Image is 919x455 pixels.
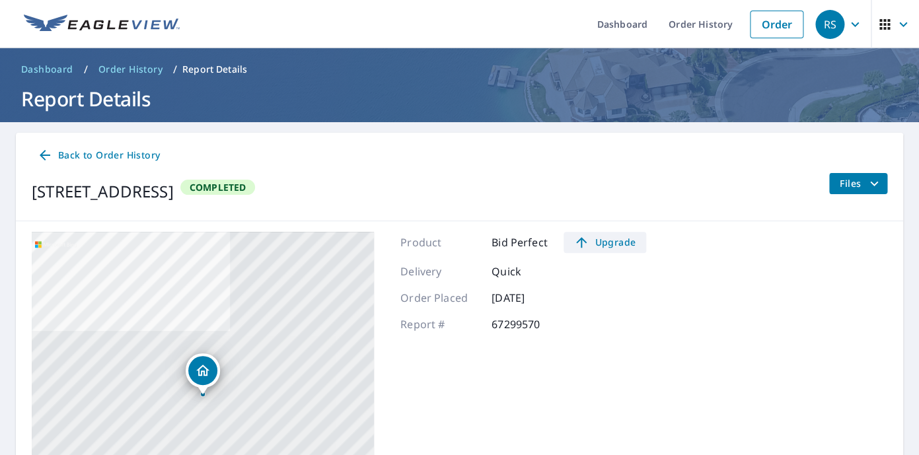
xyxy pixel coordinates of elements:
[21,63,73,76] span: Dashboard
[564,232,646,253] a: Upgrade
[492,234,548,250] p: Bid Perfect
[400,234,480,250] p: Product
[400,263,480,279] p: Delivery
[400,316,480,332] p: Report #
[16,59,79,80] a: Dashboard
[828,173,887,194] button: filesDropdownBtn-67299570
[16,85,903,112] h1: Report Details
[32,143,165,168] a: Back to Order History
[24,15,180,34] img: EV Logo
[840,176,882,192] span: Files
[182,63,247,76] p: Report Details
[98,63,163,76] span: Order History
[84,61,88,77] li: /
[400,290,480,306] p: Order Placed
[173,61,177,77] li: /
[16,59,903,80] nav: breadcrumb
[571,234,638,250] span: Upgrade
[37,147,160,164] span: Back to Order History
[32,180,174,203] div: [STREET_ADDRESS]
[182,181,254,193] span: Completed
[492,290,571,306] p: [DATE]
[186,353,220,394] div: Dropped pin, building 1, Residential property, 1435 Cambridge Rd Berkley, MI 48072
[93,59,168,80] a: Order History
[815,10,844,39] div: RS
[750,11,803,38] a: Order
[492,263,571,279] p: Quick
[492,316,571,332] p: 67299570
